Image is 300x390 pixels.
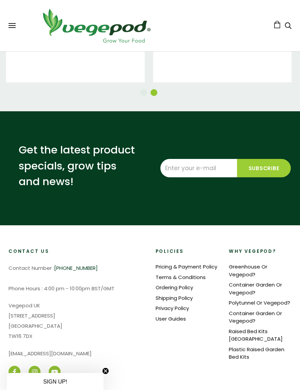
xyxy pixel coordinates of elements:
span: SIGN UP! [43,379,67,385]
a: Terms & Conditions [156,274,206,281]
a: [EMAIL_ADDRESS][DOMAIN_NAME] [9,350,92,357]
a: Container Garden Or Vegepod? [229,310,282,325]
a: Search [285,23,291,30]
p: Vegepod UK [STREET_ADDRESS] [GEOGRAPHIC_DATA] TW16 7DX [9,300,145,341]
div: SIGN UP!Close teaser [7,373,104,390]
h2: Policies [156,248,218,255]
a: Pricing & Payment Policy [156,263,217,270]
input: Subscribe [237,159,291,177]
p: Get the latest product specials, grow tips and news! [19,142,140,190]
h2: Contact Us [9,248,145,255]
a: User Guides [156,315,186,322]
a: [PHONE_NUMBER] [54,264,98,272]
img: Vegepod [37,7,156,45]
button: 1 [140,89,147,96]
input: Enter your e-mail [160,159,237,177]
a: Plastic Raised Garden Bed Kits [229,346,284,361]
a: Greenhouse Or Vegepod? [229,263,267,278]
a: Raised Bed Kits [GEOGRAPHIC_DATA] [229,328,283,343]
p: Contact Number : Phone Hours : 4:00 pm - 10:00pm BST/GMT [9,263,145,294]
a: Shipping Policy [156,294,193,302]
h2: Why Vegepod? [229,248,291,255]
a: Privacy Policy [156,305,189,312]
button: 2 [151,89,157,96]
a: Ordering Policy [156,284,193,291]
a: Polytunnel Or Vegepod? [229,299,290,306]
a: Container Garden Or Vegepod? [229,281,282,296]
button: Close teaser [102,368,109,374]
